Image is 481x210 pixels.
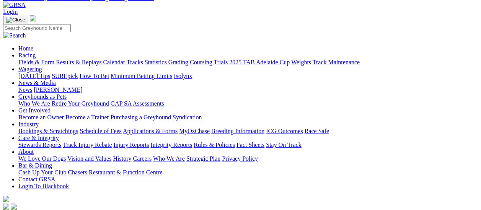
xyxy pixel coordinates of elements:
a: Strategic Plan [186,155,220,162]
a: [DATE] Tips [18,73,50,79]
a: Track Injury Rebate [63,142,112,148]
input: Search [3,24,71,32]
img: logo-grsa-white.png [3,196,9,202]
a: SUREpick [52,73,78,79]
div: News & Media [18,86,478,93]
a: Results & Replays [56,59,101,65]
a: Stewards Reports [18,142,61,148]
a: Who We Are [153,155,185,162]
a: Careers [133,155,152,162]
div: About [18,155,478,162]
a: Chasers Restaurant & Function Centre [68,169,162,176]
div: Wagering [18,73,478,80]
a: Syndication [173,114,202,120]
a: How To Bet [80,73,109,79]
div: Industry [18,128,478,135]
img: facebook.svg [3,203,9,210]
div: Greyhounds as Pets [18,100,478,107]
a: Statistics [145,59,167,65]
a: Weights [291,59,311,65]
a: Minimum Betting Limits [111,73,172,79]
a: Get Involved [18,107,51,114]
a: Cash Up Your Club [18,169,66,176]
a: Retire Your Greyhound [52,100,109,107]
a: ICG Outcomes [266,128,303,134]
a: Privacy Policy [222,155,258,162]
img: twitter.svg [11,203,17,210]
a: Applications & Forms [123,128,178,134]
a: Coursing [190,59,212,65]
a: We Love Our Dogs [18,155,66,162]
a: Vision and Values [67,155,111,162]
a: Home [18,45,33,52]
a: Race Safe [304,128,329,134]
a: Injury Reports [113,142,149,148]
a: Become a Trainer [65,114,109,120]
button: Toggle navigation [3,16,28,24]
a: GAP SA Assessments [111,100,164,107]
div: Bar & Dining [18,169,478,176]
img: logo-grsa-white.png [30,15,36,21]
a: Fact Sheets [236,142,264,148]
a: Integrity Reports [150,142,192,148]
a: Breeding Information [211,128,264,134]
img: Search [3,32,26,39]
a: Purchasing a Greyhound [111,114,171,120]
a: Bar & Dining [18,162,52,169]
a: News [18,86,32,93]
img: Close [6,17,25,23]
div: Care & Integrity [18,142,478,148]
a: MyOzChase [179,128,210,134]
a: Rules & Policies [194,142,235,148]
a: Industry [18,121,39,127]
a: Isolynx [174,73,192,79]
a: Racing [18,52,36,59]
a: Tracks [127,59,143,65]
a: Stay On Track [266,142,301,148]
a: Bookings & Scratchings [18,128,78,134]
img: GRSA [3,2,26,8]
a: Calendar [103,59,125,65]
a: Become an Owner [18,114,64,120]
a: About [18,148,34,155]
a: Who We Are [18,100,50,107]
a: Schedule of Fees [80,128,121,134]
div: Racing [18,59,478,66]
a: Care & Integrity [18,135,59,141]
a: Login To Blackbook [18,183,69,189]
a: Greyhounds as Pets [18,93,67,100]
a: Trials [214,59,228,65]
a: Track Maintenance [313,59,360,65]
a: Wagering [18,66,42,72]
a: News & Media [18,80,56,86]
a: 2025 TAB Adelaide Cup [229,59,290,65]
a: Contact GRSA [18,176,55,182]
a: Grading [168,59,188,65]
a: Login [3,8,18,15]
a: Fields & Form [18,59,54,65]
a: History [113,155,131,162]
div: Get Involved [18,114,478,121]
a: [PERSON_NAME] [34,86,82,93]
